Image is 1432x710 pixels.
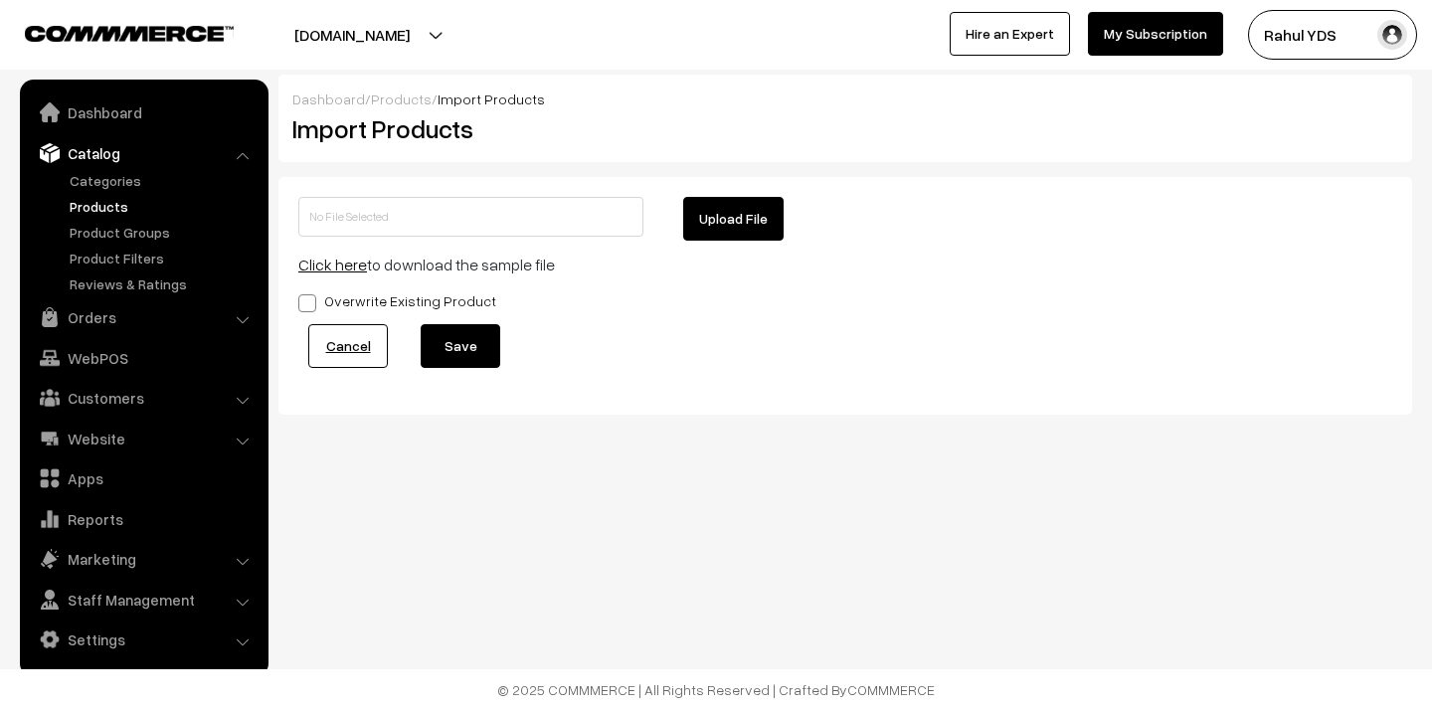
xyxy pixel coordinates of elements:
[25,380,262,416] a: Customers
[25,421,262,456] a: Website
[25,135,262,171] a: Catalog
[292,90,365,107] a: Dashboard
[25,94,262,130] a: Dashboard
[25,541,262,577] a: Marketing
[298,255,555,274] span: to download the sample file
[25,501,262,537] a: Reports
[25,582,262,618] a: Staff Management
[65,196,262,217] a: Products
[292,113,830,144] h2: Import Products
[308,324,388,368] a: Cancel
[65,273,262,294] a: Reviews & Ratings
[847,681,935,698] a: COMMMERCE
[683,197,784,241] button: Upload File
[25,299,262,335] a: Orders
[225,10,479,60] button: [DOMAIN_NAME]
[298,255,367,274] a: Click here
[1248,10,1417,60] button: Rahul YDS
[25,340,262,376] a: WebPOS
[421,324,500,368] button: Save
[1088,12,1223,56] a: My Subscription
[298,197,643,237] input: No File Selected
[25,20,199,44] a: COMMMERCE
[292,89,1398,109] div: / /
[1377,20,1407,50] img: user
[438,90,545,107] span: Import Products
[298,290,496,311] label: Overwrite Existing Product
[25,26,234,41] img: COMMMERCE
[65,222,262,243] a: Product Groups
[65,248,262,268] a: Product Filters
[25,621,262,657] a: Settings
[950,12,1070,56] a: Hire an Expert
[25,460,262,496] a: Apps
[371,90,432,107] a: Products
[65,170,262,191] a: Categories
